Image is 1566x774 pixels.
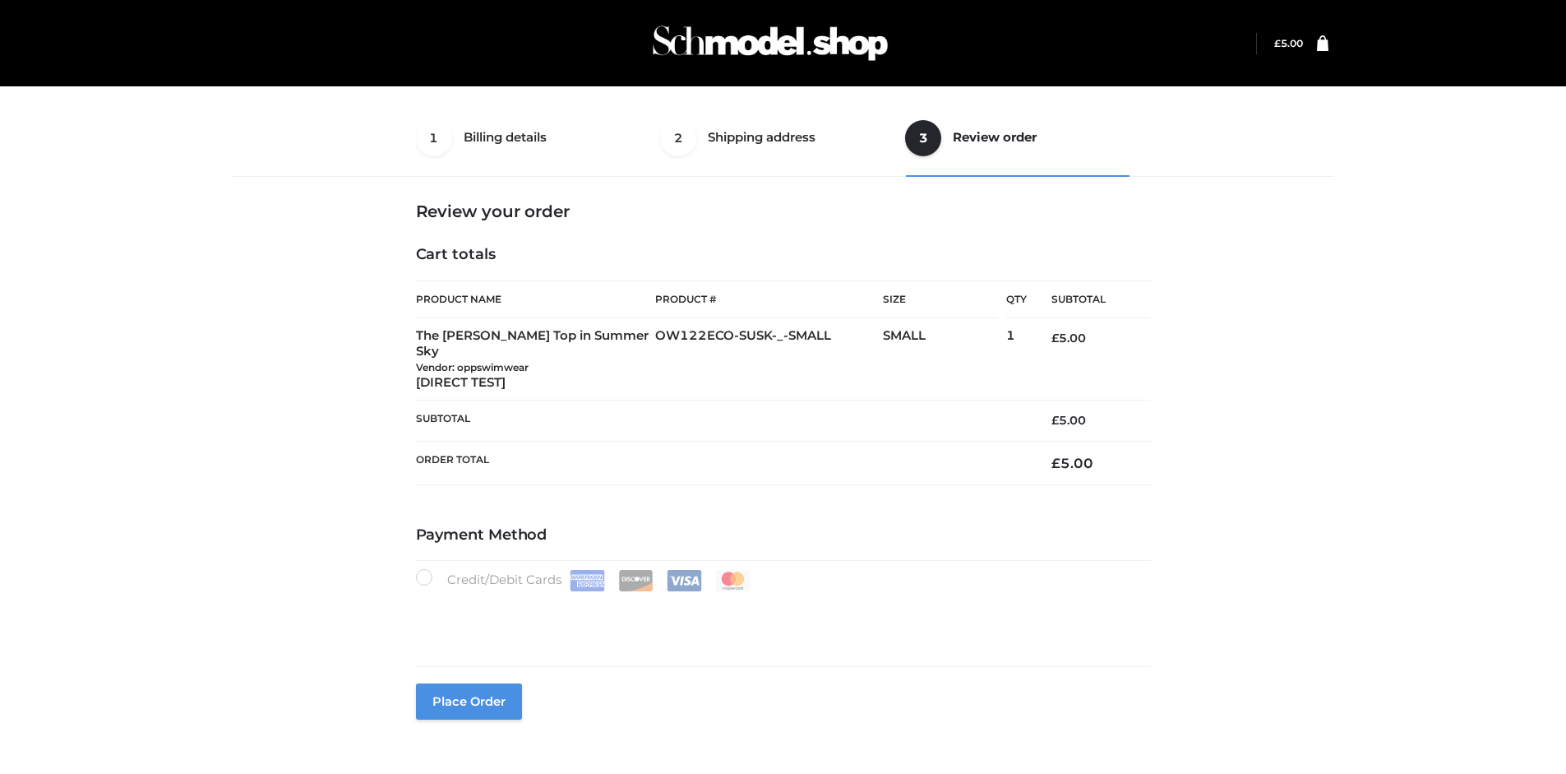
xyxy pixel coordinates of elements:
td: The [PERSON_NAME] Top in Summer Sky [DIRECT TEST] [416,318,656,401]
button: Place order [416,684,522,720]
h3: Review your order [416,202,1151,221]
img: Mastercard [715,570,751,591]
th: Subtotal [1027,281,1150,318]
small: Vendor: oppswimwear [416,361,529,373]
th: Qty [1006,280,1027,318]
span: £ [1051,413,1059,428]
bdi: 5.00 [1051,413,1086,428]
img: Schmodel Admin 964 [647,11,894,76]
label: Credit/Debit Cards [416,569,752,591]
td: SMALL [883,318,1006,401]
h4: Payment Method [416,526,1151,545]
bdi: 5.00 [1051,331,1086,345]
h4: Cart totals [416,246,1151,264]
iframe: Secure payment input frame [413,588,1148,648]
img: Amex [570,570,605,591]
img: Visa [667,570,702,591]
a: £5.00 [1274,37,1303,49]
th: Product # [655,280,883,318]
th: Product Name [416,280,656,318]
bdi: 5.00 [1274,37,1303,49]
th: Size [883,281,998,318]
td: OW122ECO-SUSK-_-SMALL [655,318,883,401]
th: Subtotal [416,401,1028,441]
span: £ [1274,37,1281,49]
bdi: 5.00 [1051,455,1093,471]
span: £ [1051,455,1060,471]
img: Discover [618,570,654,591]
th: Order Total [416,441,1028,484]
td: 1 [1006,318,1027,401]
span: £ [1051,331,1059,345]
